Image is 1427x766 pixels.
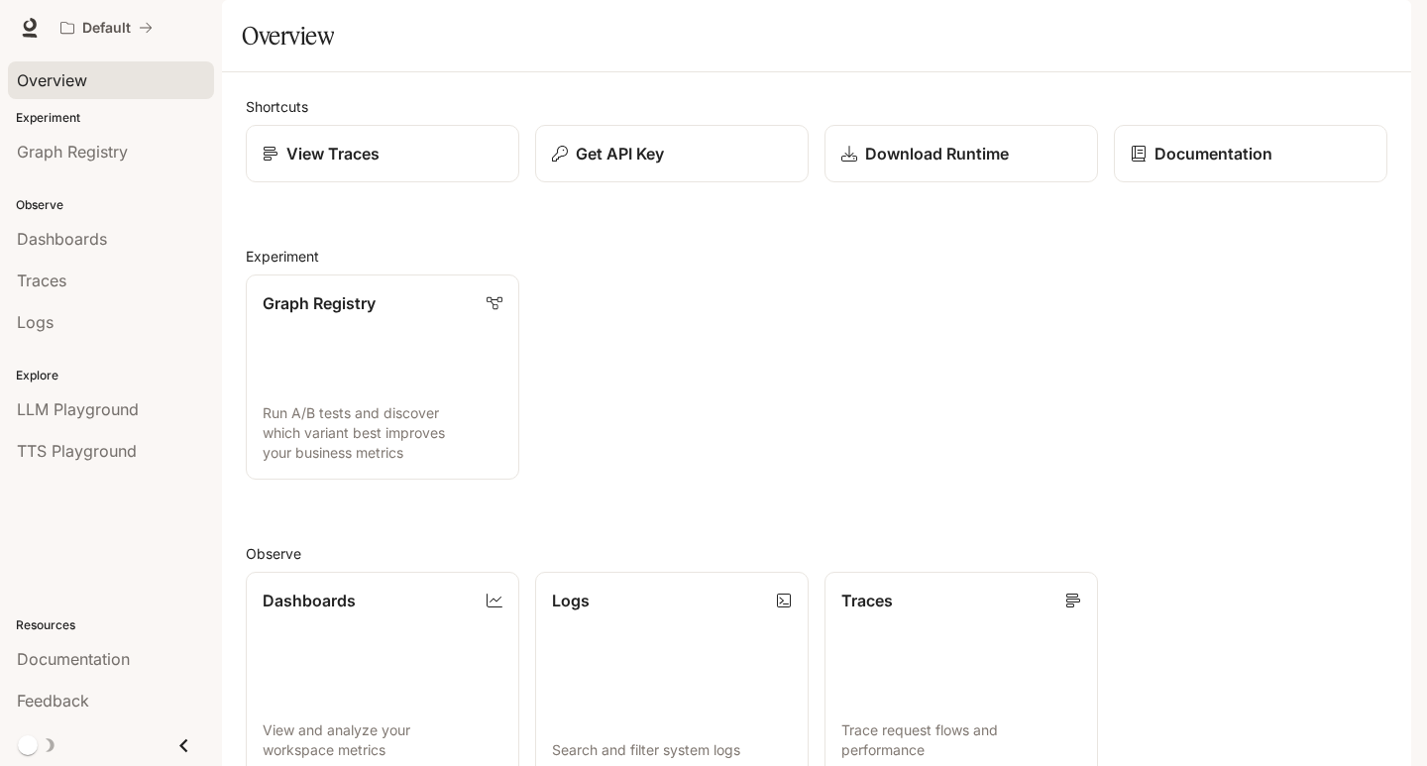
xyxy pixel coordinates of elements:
p: Default [82,20,131,37]
p: Download Runtime [865,142,1009,165]
p: Dashboards [263,589,356,612]
a: Graph RegistryRun A/B tests and discover which variant best improves your business metrics [246,274,519,480]
p: Run A/B tests and discover which variant best improves your business metrics [263,403,502,463]
button: Get API Key [535,125,809,182]
h2: Observe [246,543,1387,564]
h2: Shortcuts [246,96,1387,117]
a: Documentation [1114,125,1387,182]
h2: Experiment [246,246,1387,267]
p: Graph Registry [263,291,376,315]
p: Get API Key [576,142,664,165]
p: Trace request flows and performance [841,720,1081,760]
p: Logs [552,589,590,612]
p: Search and filter system logs [552,740,792,760]
button: All workspaces [52,8,162,48]
p: Documentation [1154,142,1272,165]
a: View Traces [246,125,519,182]
h1: Overview [242,16,334,55]
p: View Traces [286,142,380,165]
p: Traces [841,589,893,612]
a: Download Runtime [824,125,1098,182]
p: View and analyze your workspace metrics [263,720,502,760]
